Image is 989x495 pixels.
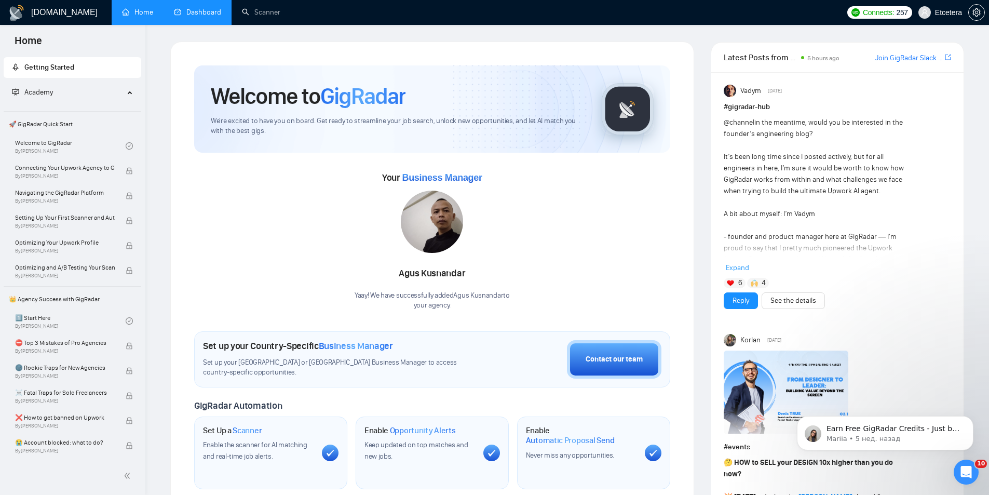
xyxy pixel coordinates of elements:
span: By [PERSON_NAME] [15,423,115,429]
span: Keep updated on top matches and new jobs. [364,440,468,461]
iframe: Intercom live chat [954,460,979,485]
span: lock [126,242,133,249]
span: user [921,9,928,16]
span: double-left [124,471,134,481]
span: We're excited to have you on board. Get ready to streamline your job search, unlock new opportuni... [211,116,585,136]
span: Enable the scanner for AI matching and real-time job alerts. [203,440,307,461]
span: lock [126,167,133,175]
img: logo [8,5,25,21]
span: Business Manager [402,172,482,183]
span: ☠️ Fatal Traps for Solo Freelancers [15,387,115,398]
iframe: Intercom notifications сообщение [781,394,989,467]
img: Vadym [724,85,736,97]
span: ⛔ Top 3 Mistakes of Pro Agencies [15,338,115,348]
span: lock [126,217,133,224]
span: Korlan [740,335,761,346]
span: Navigating the GigRadar Platform [15,188,115,198]
span: Earn Free GigRadar Credits - Just by Sharing Your Story! 💬 Want more credits for sending proposal... [45,30,179,286]
span: By [PERSON_NAME] [15,173,115,179]
div: Yaay! We have successfully added Agus Kusnandar to [355,291,510,311]
span: 🚀 GigRadar Quick Start [5,114,140,135]
h1: Enable [364,425,456,436]
span: 6 [738,278,742,288]
a: Welcome to GigRadarBy[PERSON_NAME] [15,135,126,157]
span: Expand [726,263,749,272]
span: Connecting Your Upwork Agency to GigRadar [15,163,115,173]
span: rocket [12,63,19,71]
span: check-circle [126,317,133,325]
span: Vadym [740,85,761,97]
span: [DATE] [768,86,782,96]
span: Scanner [233,425,262,436]
h1: # events [724,442,951,453]
span: 257 [896,7,907,18]
span: Connects: [863,7,894,18]
span: check-circle [126,142,133,150]
a: Reply [733,295,749,306]
span: Never miss any opportunities. [526,451,614,460]
img: ❤️ [727,279,734,287]
div: Agus Kusnandar [355,265,510,283]
a: 1️⃣ Start HereBy[PERSON_NAME] [15,310,126,332]
a: homeHome [122,8,153,17]
a: dashboardDashboard [174,8,221,17]
span: By [PERSON_NAME] [15,248,115,254]
span: Academy [24,88,53,97]
span: Home [6,33,50,55]
span: Opportunity Alerts [390,425,456,436]
span: @channel [724,118,754,127]
img: 1700137308248-IMG-20231102-WA0008.jpg [401,191,463,253]
span: 🌚 Rookie Traps for New Agencies [15,363,115,373]
img: F09HV7Q5KUN-Denis%20True.png [724,351,848,434]
h1: Welcome to [211,82,405,110]
span: 5 hours ago [807,55,839,62]
button: Reply [724,292,758,309]
span: Getting Started [24,63,74,72]
img: gigradar-logo.png [602,83,654,135]
span: By [PERSON_NAME] [15,198,115,204]
span: 👑 Agency Success with GigRadar [5,289,140,310]
span: Setting Up Your First Scanner and Auto-Bidder [15,212,115,223]
span: 10 [975,460,987,468]
img: 🙌 [751,279,758,287]
span: By [PERSON_NAME] [15,223,115,229]
button: setting [968,4,985,21]
span: lock [126,342,133,350]
span: GigRadar [320,82,405,110]
span: Set up your [GEOGRAPHIC_DATA] or [GEOGRAPHIC_DATA] Business Manager to access country-specific op... [203,358,478,378]
span: Your [382,172,482,183]
img: Korlan [724,334,736,346]
span: lock [126,192,133,199]
a: searchScanner [242,8,280,17]
h1: Set Up a [203,425,262,436]
span: 🤔 [724,458,733,467]
a: Join GigRadar Slack Community [875,52,943,64]
div: Contact our team [586,354,643,365]
img: upwork-logo.png [851,8,860,17]
span: By [PERSON_NAME] [15,398,115,404]
p: your agency . [355,301,510,311]
span: Academy [12,88,53,97]
span: lock [126,392,133,399]
p: Message from Mariia, sent 5 нед. назад [45,40,179,49]
a: See the details [770,295,816,306]
li: Getting Started [4,57,141,78]
span: lock [126,367,133,374]
span: Automatic Proposal Send [526,435,615,446]
span: By [PERSON_NAME] [15,373,115,379]
h1: Enable [526,425,636,446]
h1: Set up your Country-Specific [203,340,393,352]
span: Business Manager [319,340,393,352]
div: in the meantime, would you be interested in the founder’s engineering blog? It’s been long time s... [724,117,906,414]
span: 😭 Account blocked: what to do? [15,437,115,448]
span: GigRadar Automation [194,400,282,411]
h1: # gigradar-hub [724,101,951,113]
span: ❌ How to get banned on Upwork [15,412,115,423]
span: 4 [762,278,766,288]
span: fund-projection-screen [12,88,19,96]
button: Contact our team [567,340,661,379]
span: lock [126,417,133,424]
span: By [PERSON_NAME] [15,448,115,454]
